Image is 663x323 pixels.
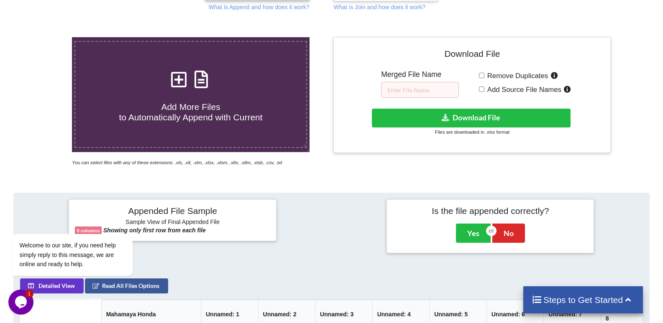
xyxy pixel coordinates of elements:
[532,295,635,305] h4: Steps to Get Started
[372,109,571,127] button: Download File
[484,72,548,80] span: Remove Duplicates
[8,290,35,315] iframe: chat widget
[381,70,459,79] h5: Merged File Name
[435,130,509,135] small: Files are downloaded in .xlsx format
[8,158,159,285] iframe: chat widget
[484,86,561,94] span: Add Source File Names
[492,224,525,243] button: No
[208,3,309,11] p: What is Append and how does it work?
[75,206,270,217] h4: Appended File Sample
[393,206,588,216] h4: Is the file appended correctly?
[340,43,604,67] h4: Download File
[103,227,206,234] b: Showing only first row from each file
[381,82,459,98] input: Enter File Name
[72,160,282,165] i: You can select files with any of these extensions: .xls, .xlt, .xlm, .xlsx, .xlsm, .xltx, .xltm, ...
[85,278,168,293] button: Read All Files Options
[20,278,84,293] button: Detailed View
[333,3,425,11] p: What is Join and how does it work?
[456,224,491,243] button: Yes
[75,219,270,227] h6: Sample View of Final Appended File
[119,102,262,122] span: Add More Files to Automatically Append with Current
